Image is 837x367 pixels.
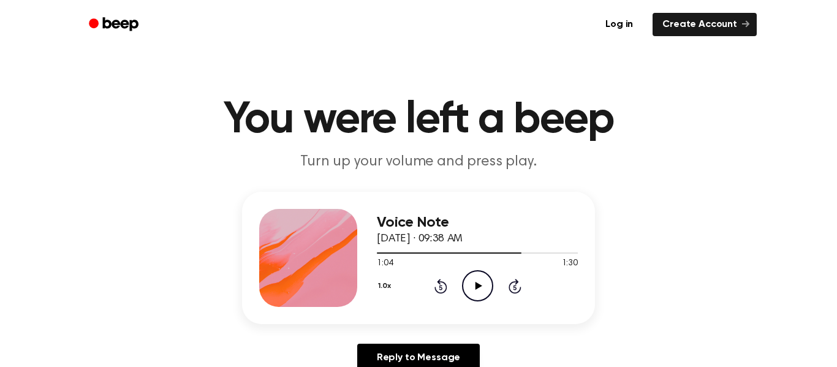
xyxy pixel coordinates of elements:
a: Create Account [653,13,757,36]
a: Log in [593,10,645,39]
h3: Voice Note [377,214,578,231]
h1: You were left a beep [105,98,732,142]
span: 1:30 [562,257,578,270]
span: [DATE] · 09:38 AM [377,233,463,244]
a: Beep [80,13,150,37]
span: 1:04 [377,257,393,270]
p: Turn up your volume and press play. [183,152,654,172]
button: 1.0x [377,276,395,297]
